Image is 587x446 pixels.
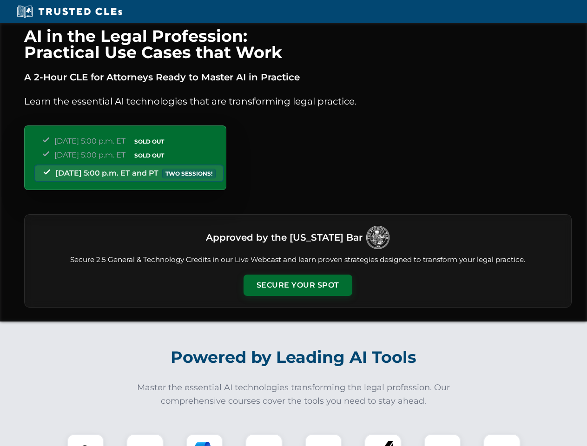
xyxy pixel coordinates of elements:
span: SOLD OUT [131,151,167,160]
img: Trusted CLEs [14,5,125,19]
p: Learn the essential AI technologies that are transforming legal practice. [24,94,572,109]
span: [DATE] 5:00 p.m. ET [54,151,125,159]
h2: Powered by Leading AI Tools [36,341,551,374]
button: Secure Your Spot [244,275,352,296]
p: A 2-Hour CLE for Attorneys Ready to Master AI in Practice [24,70,572,85]
h1: AI in the Legal Profession: Practical Use Cases that Work [24,28,572,60]
p: Secure 2.5 General & Technology Credits in our Live Webcast and learn proven strategies designed ... [36,255,560,265]
img: Logo [366,226,389,249]
span: SOLD OUT [131,137,167,146]
p: Master the essential AI technologies transforming the legal profession. Our comprehensive courses... [131,381,456,408]
h3: Approved by the [US_STATE] Bar [206,229,363,246]
span: [DATE] 5:00 p.m. ET [54,137,125,145]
